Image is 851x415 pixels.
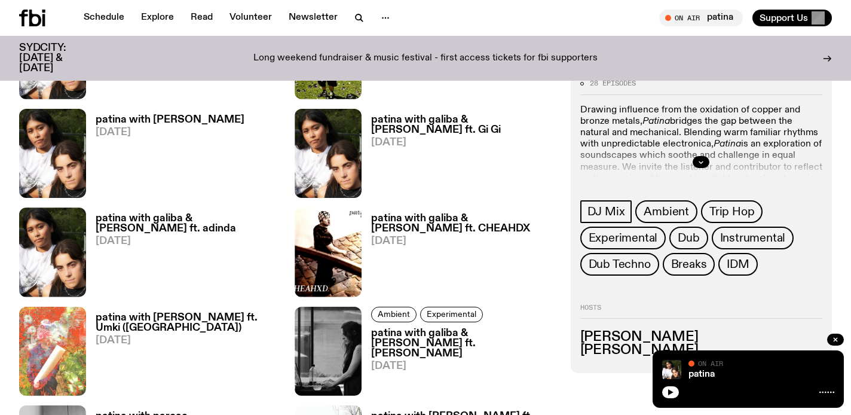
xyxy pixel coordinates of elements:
span: Experimental [589,231,658,245]
a: patina with galiba & [PERSON_NAME] ft. Gi Gi[DATE] [362,115,556,198]
a: patina [688,370,715,379]
a: Volunteer [222,10,279,26]
a: Read [183,10,220,26]
span: Support Us [760,13,808,23]
button: On Airpatina [659,10,743,26]
h3: patina with [PERSON_NAME] ft. Umki ([GEOGRAPHIC_DATA]) [96,313,280,333]
span: [DATE] [371,236,556,246]
span: [DATE] [96,335,280,346]
a: patina with galiba & [PERSON_NAME] ft. adinda[DATE] [86,213,280,297]
span: [DATE] [371,138,556,148]
span: Trip Hop [709,205,754,218]
em: Patina [714,139,741,149]
span: Instrumental [720,231,786,245]
a: Experimental [420,307,483,322]
a: Schedule [76,10,131,26]
span: On Air [698,359,723,367]
a: Experimental [580,227,666,249]
span: 28 episodes [590,80,636,87]
a: Dub [669,227,708,249]
h3: SYDCITY: [DATE] & [DATE] [19,43,96,74]
h3: patina with galiba & [PERSON_NAME] ft. [PERSON_NAME] [371,328,556,359]
h3: patina with [PERSON_NAME] [96,115,244,125]
span: [DATE] [371,361,556,371]
p: Drawing influence from the oxidation of copper and bronze metals, bridges the gap between the nat... [580,105,822,219]
h3: patina with galiba & [PERSON_NAME] ft. Gi Gi [371,115,556,135]
a: patina with [PERSON_NAME] ft. Umki ([GEOGRAPHIC_DATA])[DATE] [86,313,280,396]
h2: Hosts [580,304,822,319]
h3: patina with galiba & [PERSON_NAME] ft. adinda [96,213,280,234]
a: patina with galiba & [PERSON_NAME] ft. [PERSON_NAME][DATE] [362,328,556,396]
span: [DATE] [96,236,280,246]
a: Trip Hop [701,200,763,223]
span: Dub Techno [589,258,651,271]
a: Explore [134,10,181,26]
span: IDM [727,258,749,271]
span: DJ Mix [587,205,625,218]
a: Ambient [635,200,697,223]
a: DJ Mix [580,200,632,223]
a: Dub Techno [580,253,659,276]
p: Long weekend fundraiser & music festival - first access tickets for fbi supporters [253,53,598,64]
span: [DATE] [96,127,244,138]
h3: [PERSON_NAME] [580,344,822,357]
span: Breaks [671,258,707,271]
a: IDM [718,253,757,276]
a: patina with [PERSON_NAME][DATE] [86,115,244,198]
a: Newsletter [281,10,345,26]
span: Ambient [378,310,410,319]
span: Dub [678,231,699,245]
em: Patina [642,117,670,126]
button: Support Us [752,10,832,26]
a: Ambient [371,307,417,322]
span: Ambient [644,205,689,218]
h3: [PERSON_NAME] [580,331,822,344]
h3: patina with galiba & [PERSON_NAME] ft. CHEAHDX [371,213,556,234]
a: Instrumental [712,227,794,249]
a: patina with galiba & [PERSON_NAME] ft. CHEAHDX[DATE] [362,213,556,297]
span: Experimental [427,310,476,319]
a: Breaks [663,253,715,276]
